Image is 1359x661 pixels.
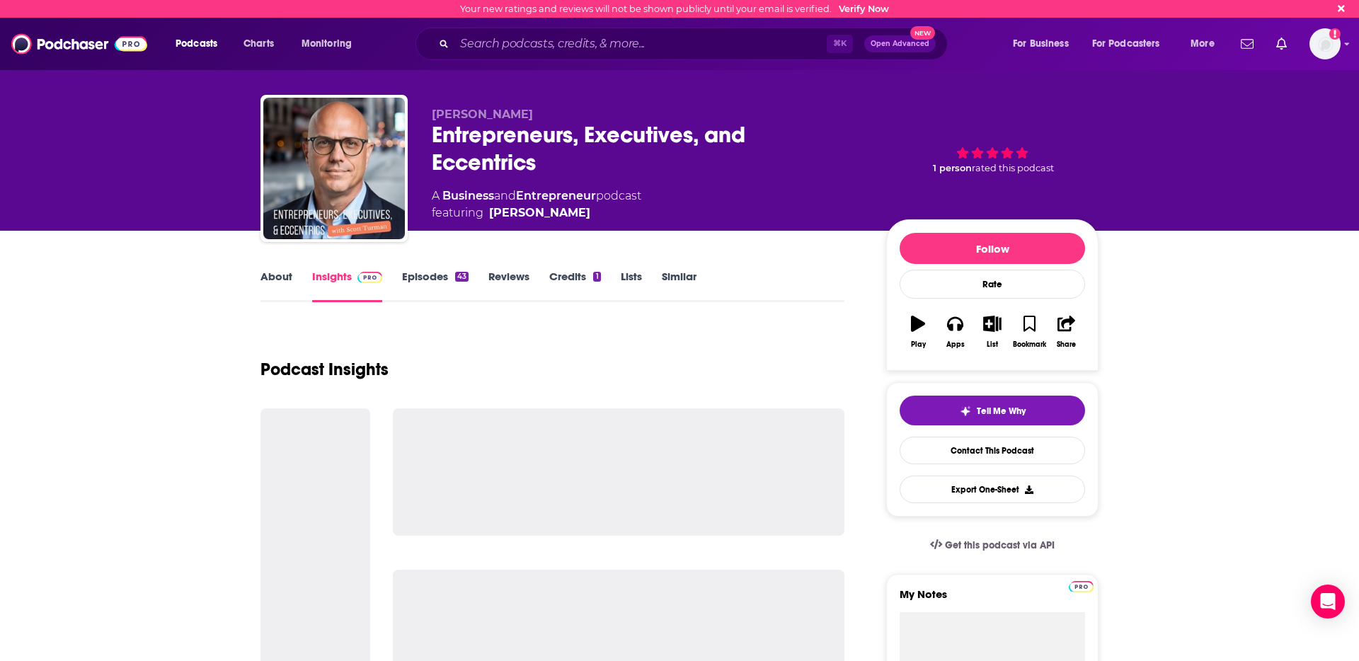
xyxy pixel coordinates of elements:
a: Credits1 [549,270,600,302]
div: 1 [593,272,600,282]
div: Bookmark [1013,340,1046,349]
span: Podcasts [176,34,217,54]
a: Pro website [1069,579,1094,592]
button: Apps [936,306,973,357]
button: open menu [1181,33,1232,55]
button: Play [900,306,936,357]
span: Charts [243,34,274,54]
img: Entrepreneurs, Executives, and Eccentrics [263,98,405,239]
a: Scott Turman [489,205,590,222]
div: Your new ratings and reviews will not be shown publicly until your email is verified. [460,4,889,14]
span: Tell Me Why [977,406,1026,417]
label: My Notes [900,587,1085,612]
a: InsightsPodchaser Pro [312,270,382,302]
div: Apps [946,340,965,349]
img: Podchaser Pro [357,272,382,283]
button: Open AdvancedNew [864,35,936,52]
a: Charts [234,33,282,55]
a: Business [442,189,494,202]
button: open menu [1083,33,1181,55]
span: [PERSON_NAME] [432,108,533,121]
a: Show notifications dropdown [1235,32,1259,56]
a: Reviews [488,270,529,302]
span: and [494,189,516,202]
span: Monitoring [302,34,352,54]
span: Get this podcast via API [945,539,1055,551]
div: Open Intercom Messenger [1311,585,1345,619]
button: Export One-Sheet [900,476,1085,503]
div: A podcast [432,188,641,222]
div: Share [1057,340,1076,349]
img: Podchaser - Follow, Share and Rate Podcasts [11,30,147,57]
div: 43 [455,272,469,282]
img: tell me why sparkle [960,406,971,417]
span: rated this podcast [972,163,1054,173]
a: Lists [621,270,642,302]
svg: Email not verified [1329,28,1341,40]
a: Contact This Podcast [900,437,1085,464]
span: Logged in as Castillo1864 [1309,28,1341,59]
div: 1 personrated this podcast [886,108,1099,196]
span: 1 person [933,163,972,173]
div: Play [911,340,926,349]
button: open menu [166,33,236,55]
button: Follow [900,233,1085,264]
a: Get this podcast via API [919,528,1066,563]
span: For Podcasters [1092,34,1160,54]
button: Share [1048,306,1085,357]
button: Show profile menu [1309,28,1341,59]
h1: Podcast Insights [260,359,389,380]
a: Verify Now [839,4,889,14]
img: Podchaser Pro [1069,581,1094,592]
input: Search podcasts, credits, & more... [454,33,827,55]
span: New [910,26,936,40]
div: Rate [900,270,1085,299]
button: List [974,306,1011,357]
span: For Business [1013,34,1069,54]
div: List [987,340,998,349]
button: open menu [1003,33,1086,55]
span: featuring [432,205,641,222]
span: Open Advanced [871,40,929,47]
a: Show notifications dropdown [1271,32,1292,56]
a: About [260,270,292,302]
button: tell me why sparkleTell Me Why [900,396,1085,425]
button: open menu [292,33,370,55]
a: Episodes43 [402,270,469,302]
a: Similar [662,270,696,302]
div: Search podcasts, credits, & more... [429,28,961,60]
a: Entrepreneur [516,189,596,202]
span: ⌘ K [827,35,853,53]
img: User Profile [1309,28,1341,59]
button: Bookmark [1011,306,1048,357]
span: More [1191,34,1215,54]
